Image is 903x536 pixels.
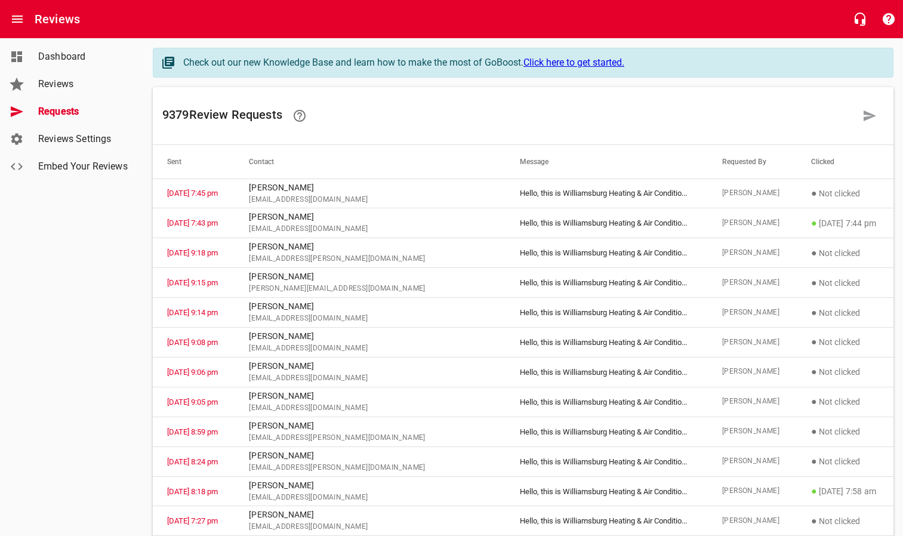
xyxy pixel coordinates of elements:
[38,159,129,174] span: Embed Your Reviews
[811,186,879,201] p: Not clicked
[797,145,893,178] th: Clicked
[811,306,879,320] p: Not clicked
[722,337,782,349] span: [PERSON_NAME]
[506,178,708,208] td: Hello, this is Williamsburg Heating & Air Conditio ...
[506,328,708,358] td: Hello, this is Williamsburg Heating & Air Conditio ...
[722,247,782,259] span: [PERSON_NAME]
[167,338,218,347] a: [DATE] 9:08 pm
[249,283,491,295] span: [PERSON_NAME][EMAIL_ADDRESS][DOMAIN_NAME]
[506,298,708,328] td: Hello, this is Williamsburg Heating & Air Conditio ...
[249,432,491,444] span: [EMAIL_ADDRESS][PERSON_NAME][DOMAIN_NAME]
[38,132,129,146] span: Reviews Settings
[249,313,491,325] span: [EMAIL_ADDRESS][DOMAIN_NAME]
[811,216,879,230] p: [DATE] 7:44 pm
[167,427,218,436] a: [DATE] 8:59 pm
[811,515,817,526] span: ●
[811,247,817,258] span: ●
[249,343,491,355] span: [EMAIL_ADDRESS][DOMAIN_NAME]
[811,514,879,528] p: Not clicked
[722,277,782,289] span: [PERSON_NAME]
[855,101,884,130] a: Request a review
[38,104,129,119] span: Requests
[506,476,708,506] td: Hello, this is Williamsburg Heating & Air Conditio ...
[811,277,817,288] span: ●
[249,479,491,492] p: [PERSON_NAME]
[167,248,218,257] a: [DATE] 9:18 pm
[811,365,879,379] p: Not clicked
[167,516,218,525] a: [DATE] 7:27 pm
[38,77,129,91] span: Reviews
[249,211,491,223] p: [PERSON_NAME]
[249,420,491,432] p: [PERSON_NAME]
[249,402,491,414] span: [EMAIL_ADDRESS][DOMAIN_NAME]
[846,5,874,33] button: Live Chat
[722,515,782,527] span: [PERSON_NAME]
[506,506,708,536] td: Hello, this is Williamsburg Heating & Air Conditio ...
[167,278,218,287] a: [DATE] 9:15 pm
[811,454,879,469] p: Not clicked
[506,357,708,387] td: Hello, this is Williamsburg Heating & Air Conditio ...
[249,492,491,504] span: [EMAIL_ADDRESS][DOMAIN_NAME]
[506,268,708,298] td: Hello, this is Williamsburg Heating & Air Conditio ...
[506,446,708,476] td: Hello, this is Williamsburg Heating & Air Conditio ...
[249,521,491,533] span: [EMAIL_ADDRESS][DOMAIN_NAME]
[249,330,491,343] p: [PERSON_NAME]
[249,253,491,265] span: [EMAIL_ADDRESS][PERSON_NAME][DOMAIN_NAME]
[249,241,491,253] p: [PERSON_NAME]
[811,485,817,497] span: ●
[708,145,797,178] th: Requested By
[167,398,218,406] a: [DATE] 9:05 pm
[167,368,218,377] a: [DATE] 9:06 pm
[722,396,782,408] span: [PERSON_NAME]
[249,223,491,235] span: [EMAIL_ADDRESS][DOMAIN_NAME]
[811,276,879,290] p: Not clicked
[811,307,817,318] span: ●
[811,366,817,377] span: ●
[811,336,817,347] span: ●
[722,217,782,229] span: [PERSON_NAME]
[811,455,817,467] span: ●
[722,426,782,438] span: [PERSON_NAME]
[811,217,817,229] span: ●
[523,57,624,68] a: Click here to get started.
[811,335,879,349] p: Not clicked
[167,189,218,198] a: [DATE] 7:45 pm
[249,360,491,372] p: [PERSON_NAME]
[506,387,708,417] td: Hello, this is Williamsburg Heating & Air Conditio ...
[249,270,491,283] p: [PERSON_NAME]
[249,372,491,384] span: [EMAIL_ADDRESS][DOMAIN_NAME]
[35,10,80,29] h6: Reviews
[506,417,708,446] td: Hello, this is Williamsburg Heating & Air Conditio ...
[811,424,879,439] p: Not clicked
[162,101,855,130] h6: 9379 Review Request s
[3,5,32,33] button: Open drawer
[167,487,218,496] a: [DATE] 8:18 pm
[811,426,817,437] span: ●
[167,218,218,227] a: [DATE] 7:43 pm
[249,449,491,462] p: [PERSON_NAME]
[249,300,491,313] p: [PERSON_NAME]
[249,390,491,402] p: [PERSON_NAME]
[722,485,782,497] span: [PERSON_NAME]
[183,56,881,70] div: Check out our new Knowledge Base and learn how to make the most of GoBoost.
[167,308,218,317] a: [DATE] 9:14 pm
[722,455,782,467] span: [PERSON_NAME]
[249,509,491,521] p: [PERSON_NAME]
[811,246,879,260] p: Not clicked
[167,457,218,466] a: [DATE] 8:24 pm
[722,366,782,378] span: [PERSON_NAME]
[811,484,879,498] p: [DATE] 7:58 am
[38,50,129,64] span: Dashboard
[235,145,506,178] th: Contact
[874,5,903,33] button: Support Portal
[811,396,817,407] span: ●
[722,307,782,319] span: [PERSON_NAME]
[811,395,879,409] p: Not clicked
[506,145,708,178] th: Message
[249,194,491,206] span: [EMAIL_ADDRESS][DOMAIN_NAME]
[153,145,235,178] th: Sent
[811,187,817,199] span: ●
[506,238,708,268] td: Hello, this is Williamsburg Heating & Air Conditio ...
[722,187,782,199] span: [PERSON_NAME]
[506,208,708,238] td: Hello, this is Williamsburg Heating & Air Conditio ...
